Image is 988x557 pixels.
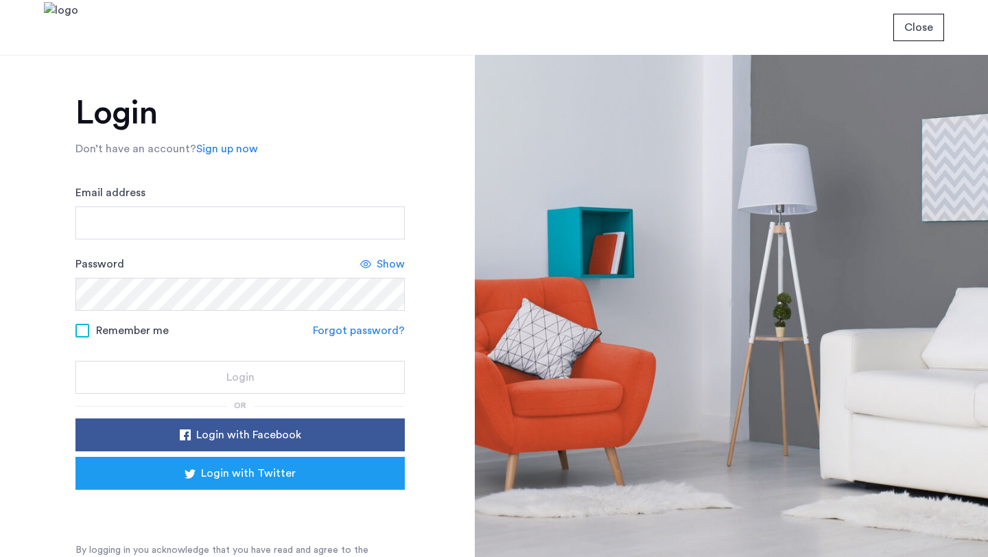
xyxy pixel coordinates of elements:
[201,465,296,482] span: Login with Twitter
[75,457,405,490] button: button
[234,401,246,410] span: or
[75,185,145,201] label: Email address
[904,19,933,36] span: Close
[313,322,405,339] a: Forgot password?
[75,97,405,130] h1: Login
[196,141,258,157] a: Sign up now
[96,322,169,339] span: Remember me
[75,361,405,394] button: button
[44,2,78,54] img: logo
[196,427,301,443] span: Login with Facebook
[75,143,196,154] span: Don’t have an account?
[75,256,124,272] label: Password
[377,256,405,272] span: Show
[226,369,255,386] span: Login
[893,14,944,41] button: button
[75,418,405,451] button: button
